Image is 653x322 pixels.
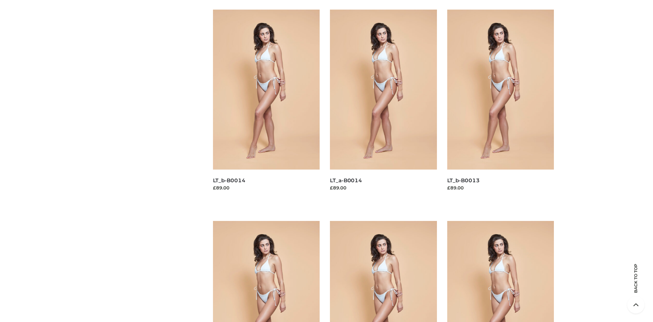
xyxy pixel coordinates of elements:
div: £89.00 [213,184,320,191]
a: LT_b-B0013 [447,177,480,184]
div: £89.00 [330,184,437,191]
a: LT_a-B0014 [330,177,362,184]
div: £89.00 [447,184,554,191]
a: LT_b-B0014 [213,177,246,184]
span: Back to top [627,276,644,293]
